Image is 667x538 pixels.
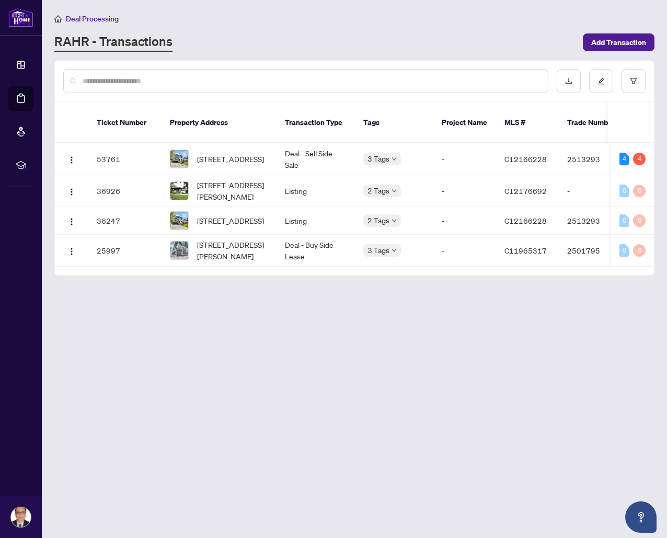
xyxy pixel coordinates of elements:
td: 36926 [88,175,162,207]
span: filter [630,77,637,85]
button: Add Transaction [583,33,654,51]
button: download [557,69,581,93]
img: Logo [67,156,76,164]
span: down [392,156,397,162]
td: 36247 [88,207,162,235]
td: 2513293 [559,207,632,235]
div: 0 [633,214,646,227]
td: Deal - Buy Side Lease [277,235,355,267]
td: 2513293 [559,143,632,175]
th: MLS # [496,102,559,143]
div: 0 [633,185,646,197]
a: RAHR - Transactions [54,33,172,52]
td: 25997 [88,235,162,267]
span: C12166228 [504,154,547,164]
span: download [565,77,572,85]
img: thumbnail-img [170,212,188,230]
div: 4 [619,153,629,165]
span: 3 Tags [367,244,389,256]
button: edit [589,69,613,93]
td: - [433,235,496,267]
span: down [392,188,397,193]
img: thumbnail-img [170,242,188,259]
img: thumbnail-img [170,182,188,200]
span: 3 Tags [367,153,389,165]
div: 4 [633,153,646,165]
span: 2 Tags [367,185,389,197]
span: Add Transaction [591,34,646,51]
button: Logo [63,151,80,167]
span: edit [597,77,605,85]
button: Open asap [625,501,657,533]
td: - [559,175,632,207]
img: Logo [67,247,76,256]
span: [STREET_ADDRESS] [197,153,264,165]
button: Logo [63,212,80,229]
div: 0 [619,185,629,197]
button: Logo [63,182,80,199]
div: 0 [633,244,646,257]
span: down [392,218,397,223]
img: thumbnail-img [170,150,188,168]
td: - [433,207,496,235]
th: Transaction Type [277,102,355,143]
span: Deal Processing [66,14,119,24]
td: Listing [277,175,355,207]
th: Property Address [162,102,277,143]
span: C12176692 [504,186,547,196]
span: [STREET_ADDRESS][PERSON_NAME] [197,179,268,202]
span: 2 Tags [367,214,389,226]
img: logo [8,8,33,27]
th: Tags [355,102,433,143]
img: Logo [67,218,76,226]
img: Profile Icon [11,507,31,527]
div: 0 [619,244,629,257]
button: Logo [63,242,80,259]
button: filter [622,69,646,93]
img: Logo [67,188,76,196]
th: Trade Number [559,102,632,143]
td: - [433,143,496,175]
td: 53761 [88,143,162,175]
span: [STREET_ADDRESS] [197,215,264,226]
td: Listing [277,207,355,235]
span: down [392,248,397,253]
span: C12166228 [504,216,547,225]
th: Ticket Number [88,102,162,143]
td: - [433,175,496,207]
td: 2501795 [559,235,632,267]
td: Deal - Sell Side Sale [277,143,355,175]
th: Project Name [433,102,496,143]
span: home [54,15,62,22]
div: 0 [619,214,629,227]
span: C11965317 [504,246,547,255]
span: [STREET_ADDRESS][PERSON_NAME] [197,239,268,262]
